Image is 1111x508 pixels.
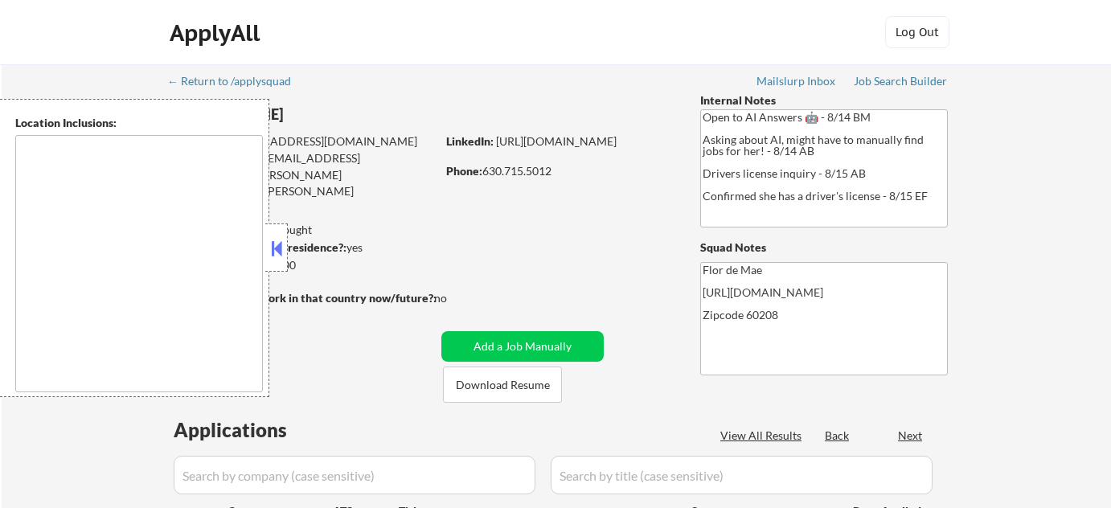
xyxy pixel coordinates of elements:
a: [URL][DOMAIN_NAME] [496,134,617,148]
button: Add a Job Manually [441,331,604,362]
div: ApplyAll [170,19,264,47]
button: Log Out [885,16,949,48]
div: [PERSON_NAME][EMAIL_ADDRESS][PERSON_NAME][DOMAIN_NAME] [169,167,436,215]
a: ← Return to /applysquad [167,75,306,91]
button: Download Resume [443,367,562,403]
div: ← Return to /applysquad [167,76,306,87]
input: Search by company (case sensitive) [174,456,535,494]
div: Internal Notes [700,92,948,109]
div: Back [825,428,851,444]
div: no [434,290,480,306]
strong: Will need Visa to work in that country now/future?: [169,291,437,305]
div: [EMAIL_ADDRESS][DOMAIN_NAME] [170,133,436,150]
div: Location Inclusions: [15,115,263,131]
div: Applications [174,420,333,440]
div: $45,000 [168,257,436,273]
div: [EMAIL_ADDRESS][DOMAIN_NAME] [170,150,436,182]
a: Mailslurp Inbox [756,75,837,91]
div: Next [898,428,924,444]
div: Squad Notes [700,240,948,256]
strong: LinkedIn: [446,134,494,148]
div: Mailslurp Inbox [756,76,837,87]
div: 16 sent / 100 bought [168,222,436,238]
input: Search by title (case sensitive) [551,456,933,494]
div: View All Results [720,428,806,444]
div: 630.715.5012 [446,163,674,179]
strong: Phone: [446,164,482,178]
div: yes [168,240,431,256]
div: [PERSON_NAME] [169,104,499,125]
div: Job Search Builder [854,76,948,87]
